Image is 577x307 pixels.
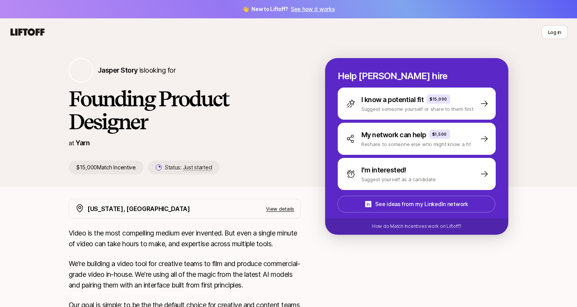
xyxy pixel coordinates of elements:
p: How do Match Incentives work on Liftoff? [372,223,461,230]
p: Suggest yourself as a candidate [361,175,436,183]
p: See ideas from my LinkedIn network [375,200,468,209]
p: I'm interested! [361,165,406,175]
p: View details [266,205,294,213]
span: 👋 New to Liftoff? [242,5,335,14]
p: I know a potential fit [361,94,424,105]
p: $15,000 [430,96,447,102]
p: $1,500 [432,131,447,137]
p: Status: [165,163,212,172]
p: Video is the most compelling medium ever invented. But even a single minute of video can take hou... [69,228,301,249]
p: is looking for [98,65,176,76]
p: $15,000 Match Incentive [69,161,143,174]
p: We’re building a video tool for creative teams to film and produce commercial-grade video in-hous... [69,258,301,291]
p: at [69,138,74,148]
a: Yarn [76,139,90,147]
button: Log in [542,25,568,39]
span: Just started [183,164,212,171]
p: Help [PERSON_NAME] hire [338,71,496,81]
span: Jasper Story [98,66,138,74]
p: My network can help [361,130,426,140]
p: Suggest someone yourself or share to them first [361,105,474,113]
p: [US_STATE], [GEOGRAPHIC_DATA] [87,204,190,214]
p: Reshare to someone else who might know a fit [361,140,471,148]
a: See how it works [291,6,335,12]
h1: Founding Product Designer [69,87,301,133]
button: See ideas from my LinkedIn network [337,196,495,213]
